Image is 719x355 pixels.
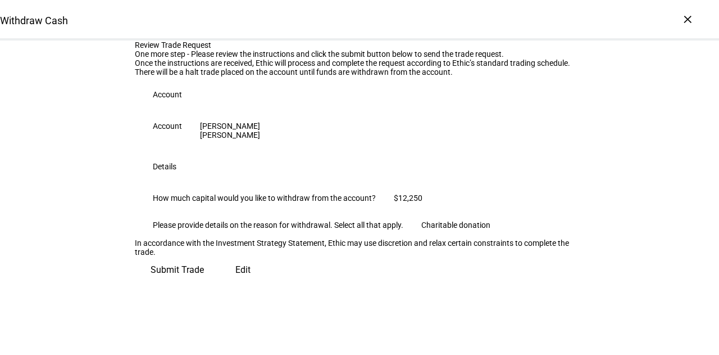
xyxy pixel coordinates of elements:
div: [PERSON_NAME] [200,122,260,131]
div: In accordance with the Investment Strategy Statement, Ethic may use discretion and relax certain ... [135,239,584,257]
div: $12,250 [394,194,422,203]
div: × [679,10,697,28]
div: Account [153,122,182,131]
div: Review Trade Request [135,41,584,50]
span: Submit Trade [151,257,204,284]
div: Please provide details on the reason for withdrawal. Select all that apply. [153,221,403,230]
div: Details [153,162,176,171]
button: Submit Trade [135,257,220,284]
span: Edit [235,257,251,284]
div: There will be a halt trade placed on the account until funds are withdrawn from the account. [135,68,584,77]
div: [PERSON_NAME] [200,131,260,140]
div: Once the instructions are received, Ethic will process and complete the request according to Ethi... [135,59,584,68]
div: How much capital would you like to withdraw from the account? [153,194,376,203]
div: One more step - Please review the instructions and click the submit button below to send the trad... [135,50,584,59]
div: Charitable donation [421,221,490,230]
button: Edit [220,257,266,284]
div: Account [153,90,182,99]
